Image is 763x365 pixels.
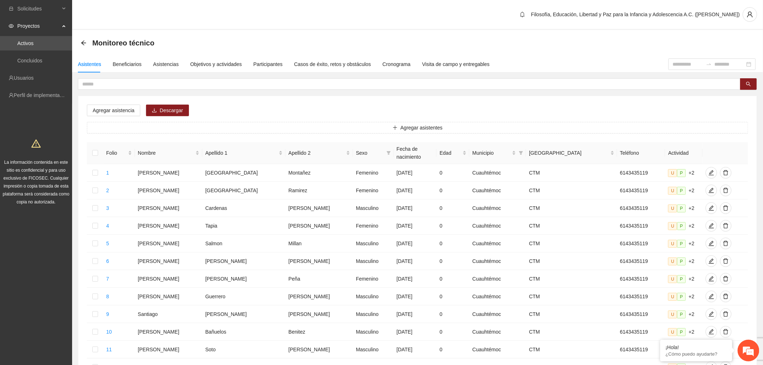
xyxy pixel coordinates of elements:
[668,293,677,301] span: U
[665,270,703,288] td: +2
[78,60,101,68] div: Asistentes
[743,7,757,22] button: user
[202,288,286,305] td: Guerrero
[401,124,443,132] span: Agregar asistentes
[706,238,717,249] button: edit
[665,288,703,305] td: +2
[437,164,469,182] td: 0
[353,323,394,341] td: Masculino
[526,182,617,199] td: CTM
[286,252,353,270] td: [PERSON_NAME]
[42,96,100,169] span: Estamos en línea.
[720,276,731,282] span: delete
[529,149,609,157] span: [GEOGRAPHIC_DATA]
[14,92,70,98] a: Perfil de implementadora
[706,241,717,246] span: edit
[353,288,394,305] td: Masculino
[135,323,202,341] td: [PERSON_NAME]
[3,160,70,205] span: La información contenida en este sitio es confidencial y para uso exclusivo de FICOSEC. Cualquier...
[665,142,703,164] th: Actividad
[118,4,136,21] div: Minimizar ventana de chat en vivo
[394,217,437,235] td: [DATE]
[720,291,732,302] button: delete
[135,252,202,270] td: [PERSON_NAME]
[677,328,686,336] span: P
[394,142,437,164] th: Fecha de nacimiento
[38,37,121,46] div: Chatee con nosotros ahora
[286,235,353,252] td: Millan
[677,311,686,318] span: P
[14,75,34,81] a: Usuarios
[356,149,384,157] span: Sexo
[526,323,617,341] td: CTM
[353,252,394,270] td: Masculino
[81,40,87,46] span: arrow-left
[286,199,353,217] td: [PERSON_NAME]
[106,241,109,246] a: 5
[160,106,183,114] span: Descargar
[526,288,617,305] td: CTM
[720,185,732,196] button: delete
[202,164,286,182] td: [GEOGRAPHIC_DATA]
[617,164,666,182] td: 6143435119
[706,326,717,338] button: edit
[353,235,394,252] td: Masculino
[93,106,134,114] span: Agregar asistencia
[617,142,666,164] th: Teléfono
[668,222,677,230] span: U
[706,294,717,299] span: edit
[706,220,717,232] button: edit
[394,235,437,252] td: [DATE]
[286,341,353,359] td: [PERSON_NAME]
[135,182,202,199] td: [PERSON_NAME]
[617,305,666,323] td: 6143435119
[706,276,717,282] span: edit
[202,252,286,270] td: [PERSON_NAME]
[665,217,703,235] td: +2
[437,341,469,359] td: 0
[665,199,703,217] td: +2
[135,217,202,235] td: [PERSON_NAME]
[286,323,353,341] td: Benitez
[106,170,109,176] a: 1
[394,252,437,270] td: [DATE]
[668,275,677,283] span: U
[253,60,283,68] div: Participantes
[706,61,712,67] span: to
[135,164,202,182] td: [PERSON_NAME]
[469,182,526,199] td: Cuauhtémoc
[526,217,617,235] td: CTM
[720,170,731,176] span: delete
[437,235,469,252] td: 0
[469,142,526,164] th: Municipio
[665,323,703,341] td: +2
[526,199,617,217] td: CTM
[138,149,194,157] span: Nombre
[394,270,437,288] td: [DATE]
[526,235,617,252] td: CTM
[437,182,469,199] td: 0
[394,199,437,217] td: [DATE]
[394,341,437,359] td: [DATE]
[668,258,677,265] span: U
[92,37,154,49] span: Monitoreo técnico
[720,202,732,214] button: delete
[720,238,732,249] button: delete
[153,60,179,68] div: Asistencias
[286,270,353,288] td: Peña
[706,258,717,264] span: edit
[17,58,42,63] a: Concluidos
[135,142,202,164] th: Nombre
[526,305,617,323] td: CTM
[720,326,732,338] button: delete
[743,11,757,18] span: user
[202,305,286,323] td: [PERSON_NAME]
[9,6,14,11] span: inbox
[437,288,469,305] td: 0
[106,223,109,229] a: 4
[81,40,87,46] div: Back
[720,167,732,179] button: delete
[394,323,437,341] td: [DATE]
[668,187,677,195] span: U
[286,142,353,164] th: Apellido 2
